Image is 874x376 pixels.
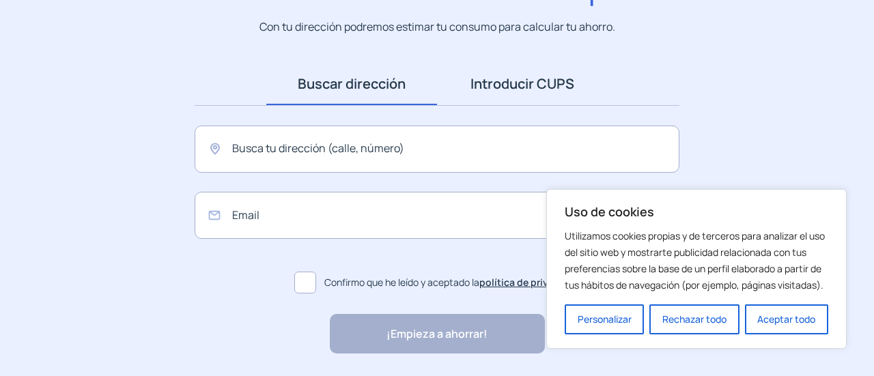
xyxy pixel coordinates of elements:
div: Uso de cookies [546,189,847,349]
a: Buscar dirección [266,63,437,105]
a: Introducir CUPS [437,63,608,105]
button: Aceptar todo [745,304,828,334]
p: Con tu dirección podremos estimar tu consumo para calcular tu ahorro. [259,18,615,35]
p: Uso de cookies [565,203,828,220]
span: Confirmo que he leído y aceptado la [324,275,580,290]
p: Utilizamos cookies propias y de terceros para analizar el uso del sitio web y mostrarte publicida... [565,228,828,293]
a: política de privacidad [479,276,580,289]
button: Personalizar [565,304,644,334]
button: Rechazar todo [649,304,739,334]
